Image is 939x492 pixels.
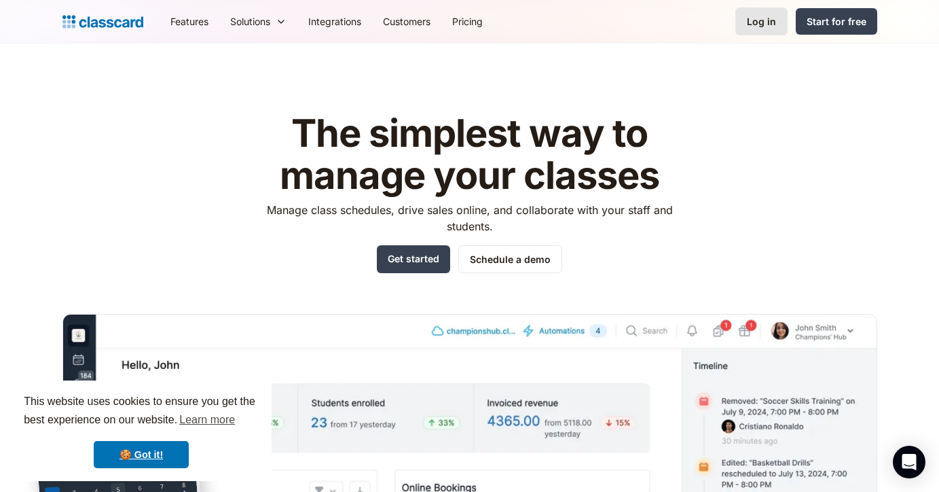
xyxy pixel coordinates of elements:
a: dismiss cookie message [94,441,189,468]
div: Start for free [807,14,866,29]
div: cookieconsent [11,381,272,481]
a: Pricing [441,6,494,37]
a: Get started [377,245,450,273]
span: This website uses cookies to ensure you get the best experience on our website. [24,393,259,430]
div: Solutions [230,14,270,29]
p: Manage class schedules, drive sales online, and collaborate with your staff and students. [254,202,685,234]
a: Integrations [297,6,372,37]
a: learn more about cookies [177,410,237,430]
a: home [62,12,143,31]
div: Log in [747,14,776,29]
a: Start for free [796,8,877,35]
div: Solutions [219,6,297,37]
a: Log in [735,7,788,35]
a: Customers [372,6,441,37]
a: Features [160,6,219,37]
h1: The simplest way to manage your classes [254,113,685,196]
div: Open Intercom Messenger [893,446,925,478]
a: Schedule a demo [458,245,562,273]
